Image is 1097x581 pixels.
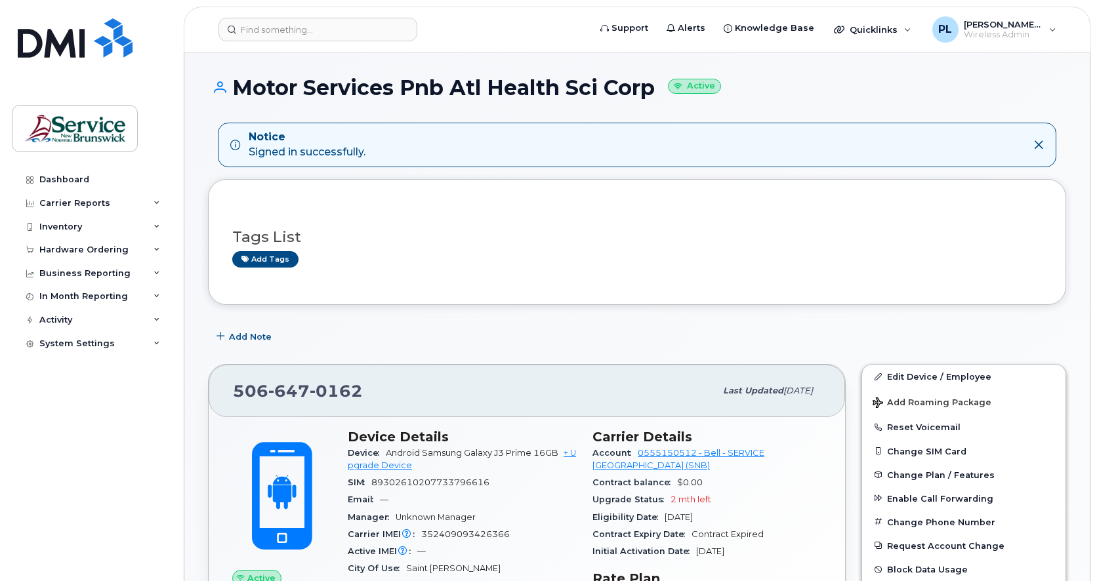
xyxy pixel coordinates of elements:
[249,130,365,145] strong: Notice
[310,381,363,401] span: 0162
[249,130,365,160] div: Signed in successfully.
[592,546,696,556] span: Initial Activation Date
[592,448,638,458] span: Account
[592,477,677,487] span: Contract balance
[348,448,386,458] span: Device
[208,76,1066,99] h1: Motor Services Pnb Atl Health Sci Corp
[348,429,577,445] h3: Device Details
[887,470,995,479] span: Change Plan / Features
[862,388,1066,415] button: Add Roaming Package
[417,546,426,556] span: —
[348,546,417,556] span: Active IMEI
[783,386,813,395] span: [DATE]
[873,397,991,410] span: Add Roaming Package
[208,325,283,348] button: Add Note
[592,429,821,445] h3: Carrier Details
[233,381,363,401] span: 506
[665,512,693,522] span: [DATE]
[887,493,993,503] span: Enable Call Forwarding
[348,512,396,522] span: Manager
[862,365,1066,388] a: Edit Device / Employee
[862,557,1066,581] button: Block Data Usage
[396,512,476,522] span: Unknown Manager
[862,439,1066,463] button: Change SIM Card
[668,79,721,94] small: Active
[380,494,388,504] span: —
[421,529,510,539] span: 352409093426366
[862,415,1066,439] button: Reset Voicemail
[592,529,692,539] span: Contract Expiry Date
[696,546,724,556] span: [DATE]
[371,477,489,487] span: 89302610207733796616
[348,529,421,539] span: Carrier IMEI
[862,534,1066,557] button: Request Account Change
[348,448,576,470] a: + Upgrade Device
[723,386,783,395] span: Last updated
[592,512,665,522] span: Eligibility Date
[268,381,310,401] span: 647
[348,563,406,573] span: City Of Use
[862,510,1066,534] button: Change Phone Number
[232,251,299,268] a: Add tags
[862,463,1066,487] button: Change Plan / Features
[348,494,380,504] span: Email
[229,331,272,343] span: Add Note
[232,229,1042,245] h3: Tags List
[592,448,764,470] a: 0555150512 - Bell - SERVICE [GEOGRAPHIC_DATA] (SNB)
[677,477,703,487] span: $0.00
[406,563,501,573] span: Saint [PERSON_NAME]
[348,477,371,487] span: SIM
[862,487,1066,510] button: Enable Call Forwarding
[692,529,764,539] span: Contract Expired
[386,448,558,458] span: Android Samsung Galaxy J3 Prime 16GB
[671,494,711,504] span: 2 mth left
[592,494,671,504] span: Upgrade Status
